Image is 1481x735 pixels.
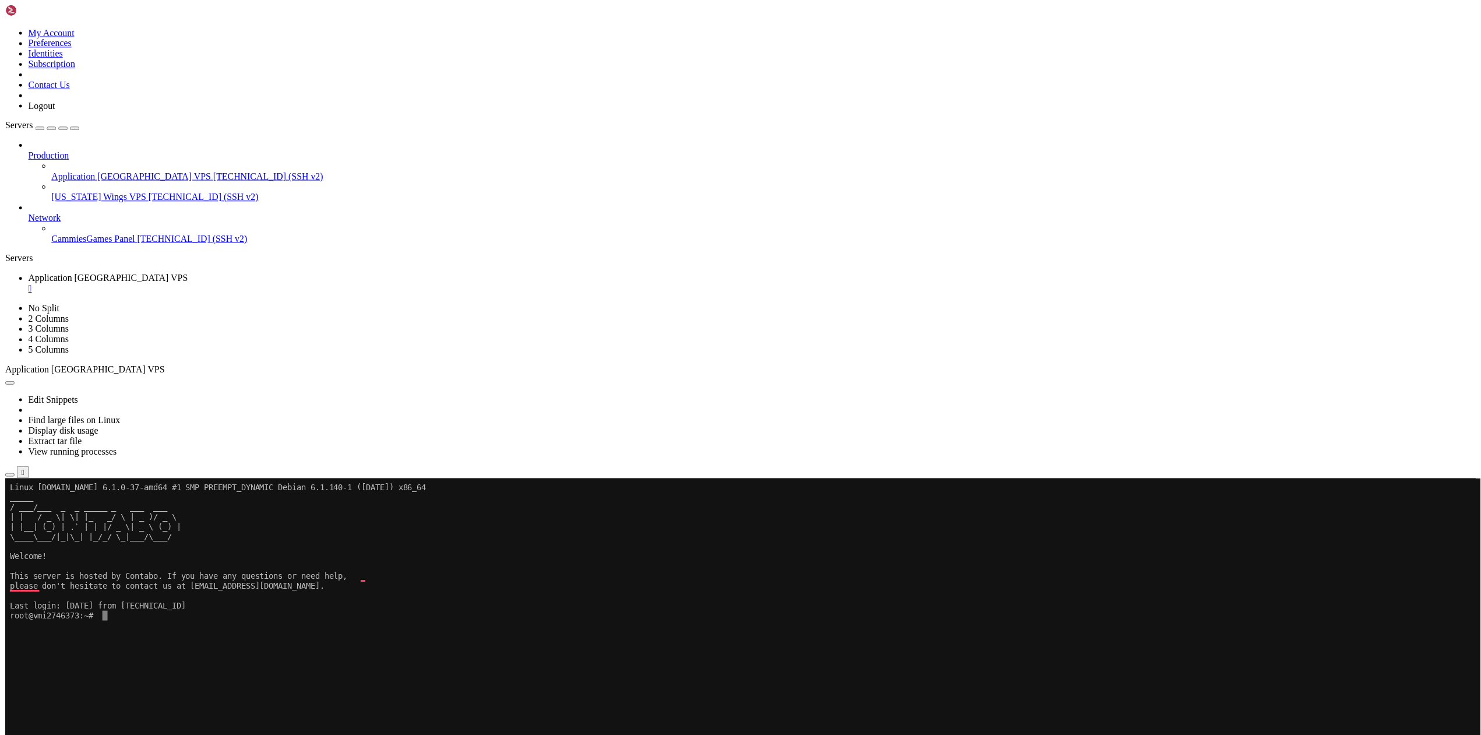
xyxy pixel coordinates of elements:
x-row: \____\___/|_|\_| |_/_/ \_|___/\___/ [5,54,1340,64]
button:  [16,470,29,482]
x-row: _____ [5,15,1340,24]
span: Production [28,152,69,161]
a: 5 Columns [28,347,69,357]
span: CammiesGames Panel [51,235,135,245]
div:  [21,472,24,480]
a: Logout [28,101,55,111]
span: Network [28,214,61,224]
x-row: please don't hesitate to contact us at [EMAIL_ADDRESS][DOMAIN_NAME]. [5,104,1340,114]
a: Identities [28,49,63,59]
a: Preferences [28,38,72,48]
a: Subscription [28,59,75,69]
a: 4 Columns [28,337,69,347]
a: 3 Columns [28,326,69,336]
img: Shellngn [5,5,72,16]
a: Servers [5,121,79,131]
a: Contact Us [28,80,70,90]
span: [TECHNICAL_ID] (SSH v2) [149,194,260,203]
div: (19, 13) [98,133,103,143]
a: Display disk usage [28,429,98,439]
span: [TECHNICAL_ID] (SSH v2) [214,173,325,182]
x-row: | | / _ \| \| |_ _/ \ | _ )/ _ \ [5,34,1340,44]
span: Servers [5,121,33,131]
a: No Split [28,305,59,315]
x-row: | |__| (_) | .` | | |/ _ \| _ \ (_) | [5,44,1340,54]
x-row: Last login: [DATE] from [TECHNICAL_ID] [5,124,1340,133]
a: View running processes [28,450,117,460]
span: [TECHNICAL_ID] (SSH v2) [137,235,248,245]
span: [US_STATE] Wings VPS [51,194,147,203]
x-row: root@vmi2746373:~# [5,133,1340,143]
a: Edit Snippets [28,398,78,407]
a: Find large files on Linux [28,419,121,428]
span: Application [GEOGRAPHIC_DATA] VPS [5,367,165,377]
x-row: This server is hosted by Contabo. If you have any questions or need help, [5,94,1340,104]
x-row: Welcome! [5,74,1340,84]
a: Extract tar file [28,439,82,449]
x-row: Linux [DOMAIN_NAME] 6.1.0-37-amd64 #1 SMP PREEMPT_DYNAMIC Debian 6.1.140-1 ([DATE]) x86_64 [5,5,1340,15]
span: Application [GEOGRAPHIC_DATA] VPS [51,173,212,182]
a: My Account [28,28,75,38]
span: Application [GEOGRAPHIC_DATA] VPS [28,275,189,285]
a: 2 Columns [28,316,69,326]
x-row: / ___/___ _ _ _____ _ ___ ___ [5,24,1340,34]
